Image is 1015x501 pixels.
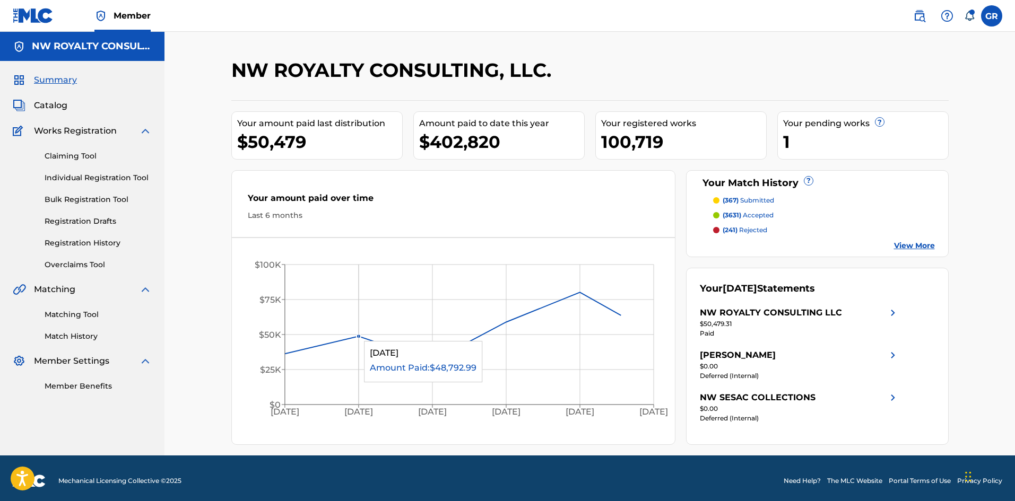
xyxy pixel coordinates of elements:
[58,476,181,486] span: Mechanical Licensing Collective © 2025
[713,196,935,205] a: (367) submitted
[237,117,402,130] div: Your amount paid last distribution
[783,117,948,130] div: Your pending works
[887,349,899,362] img: right chevron icon
[964,11,975,21] div: Notifications
[13,99,67,112] a: CatalogCatalog
[713,225,935,235] a: (241) rejected
[13,40,25,53] img: Accounts
[270,407,299,417] tspan: [DATE]
[700,362,899,371] div: $0.00
[981,5,1002,27] div: User Menu
[601,130,766,154] div: 100,719
[248,192,660,210] div: Your amount paid over time
[139,283,152,296] img: expand
[419,117,584,130] div: Amount paid to date this year
[941,10,953,22] img: help
[601,117,766,130] div: Your registered works
[13,125,27,137] img: Works Registration
[936,5,958,27] div: Help
[783,130,948,154] div: 1
[45,381,152,392] a: Member Benefits
[894,240,935,251] a: View More
[566,407,594,417] tspan: [DATE]
[700,391,816,404] div: NW SESAC COLLECTIONS
[13,283,26,296] img: Matching
[804,177,813,185] span: ?
[784,476,821,486] a: Need Help?
[45,151,152,162] a: Claiming Tool
[700,176,935,190] div: Your Match History
[139,355,152,367] img: expand
[418,407,447,417] tspan: [DATE]
[13,74,77,86] a: SummarySummary
[723,283,757,294] span: [DATE]
[231,58,557,82] h2: NW ROYALTY CONSULTING, LLC.
[913,10,926,22] img: search
[700,306,842,319] div: NW ROYALTY CONSULTING LLC
[700,371,899,381] div: Deferred (Internal)
[909,5,930,27] a: Public Search
[700,329,899,338] div: Paid
[887,306,899,319] img: right chevron icon
[700,282,815,296] div: Your Statements
[45,172,152,183] a: Individual Registration Tool
[889,476,951,486] a: Portal Terms of Use
[13,8,54,23] img: MLC Logo
[713,210,935,220] a: (3631) accepted
[45,216,152,227] a: Registration Drafts
[723,226,738,234] span: (241)
[237,130,402,154] div: $50,479
[887,391,899,404] img: right chevron icon
[34,355,109,367] span: Member Settings
[34,125,117,137] span: Works Registration
[875,118,884,126] span: ?
[13,99,25,112] img: Catalog
[45,259,152,270] a: Overclaims Tool
[114,10,151,22] span: Member
[965,461,971,493] div: Drag
[45,194,152,205] a: Bulk Registration Tool
[139,125,152,137] img: expand
[827,476,882,486] a: The MLC Website
[13,74,25,86] img: Summary
[957,476,1002,486] a: Privacy Policy
[248,210,660,221] div: Last 6 months
[723,210,774,220] p: accepted
[492,407,520,417] tspan: [DATE]
[259,365,281,375] tspan: $25K
[723,196,774,205] p: submitted
[254,260,281,270] tspan: $100K
[723,225,767,235] p: rejected
[639,407,668,417] tspan: [DATE]
[962,450,1015,501] iframe: Chat Widget
[700,319,899,329] div: $50,479.31
[258,330,281,340] tspan: $50K
[700,306,899,338] a: NW ROYALTY CONSULTING LLCright chevron icon$50,479.31Paid
[45,238,152,249] a: Registration History
[94,10,107,22] img: Top Rightsholder
[269,400,280,410] tspan: $0
[723,211,741,219] span: (3631)
[700,404,899,414] div: $0.00
[700,391,899,423] a: NW SESAC COLLECTIONSright chevron icon$0.00Deferred (Internal)
[13,355,25,367] img: Member Settings
[34,99,67,112] span: Catalog
[259,295,281,305] tspan: $75K
[700,349,899,381] a: [PERSON_NAME]right chevron icon$0.00Deferred (Internal)
[700,414,899,423] div: Deferred (Internal)
[700,349,776,362] div: [PERSON_NAME]
[45,331,152,342] a: Match History
[32,40,152,52] h5: NW ROYALTY CONSULTING, LLC.
[45,309,152,320] a: Matching Tool
[34,283,75,296] span: Matching
[34,74,77,86] span: Summary
[723,196,739,204] span: (367)
[344,407,373,417] tspan: [DATE]
[419,130,584,154] div: $402,820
